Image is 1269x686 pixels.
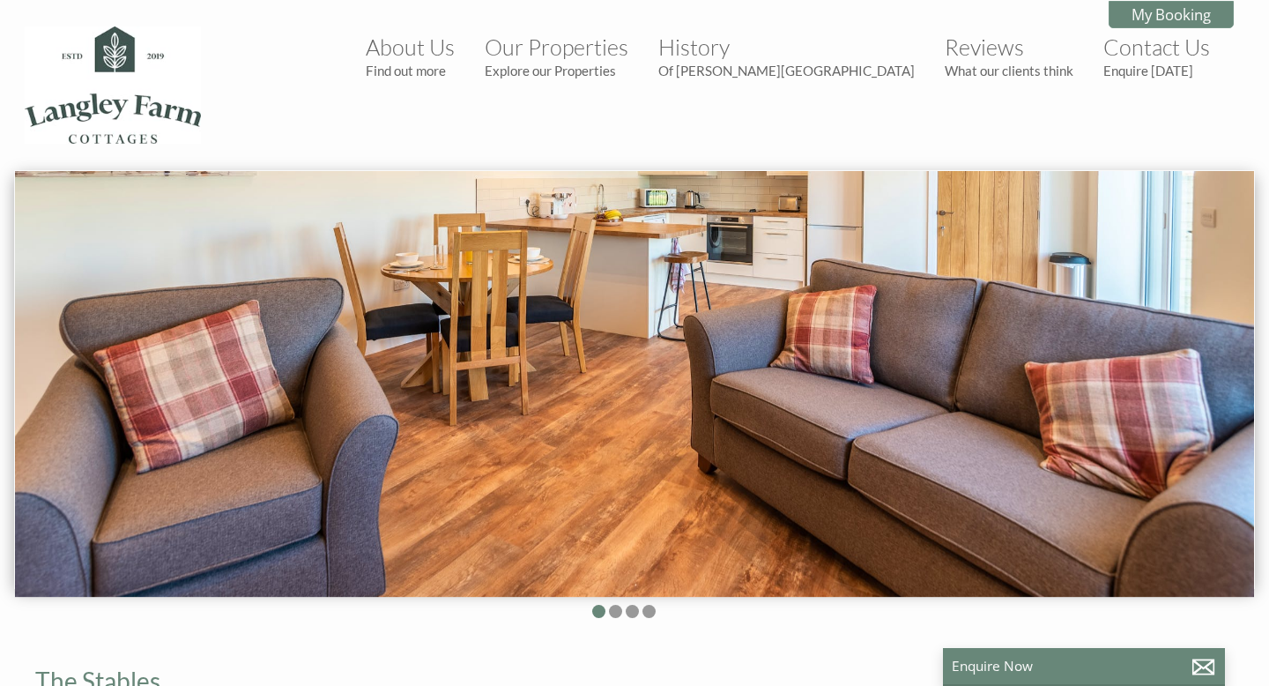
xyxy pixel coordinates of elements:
a: About UsFind out more [366,34,455,78]
img: Langley Farm Cottages [25,26,201,144]
a: ReviewsWhat our clients think [945,34,1073,78]
a: My Booking [1109,1,1234,28]
a: Contact UsEnquire [DATE] [1103,34,1210,78]
small: What our clients think [945,63,1073,78]
small: Of [PERSON_NAME][GEOGRAPHIC_DATA] [658,63,915,78]
a: Our PropertiesExplore our Properties [485,34,628,78]
small: Find out more [366,63,455,78]
p: Enquire Now [952,657,1216,675]
a: HistoryOf [PERSON_NAME][GEOGRAPHIC_DATA] [658,34,915,78]
small: Explore our Properties [485,63,628,78]
small: Enquire [DATE] [1103,63,1210,78]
